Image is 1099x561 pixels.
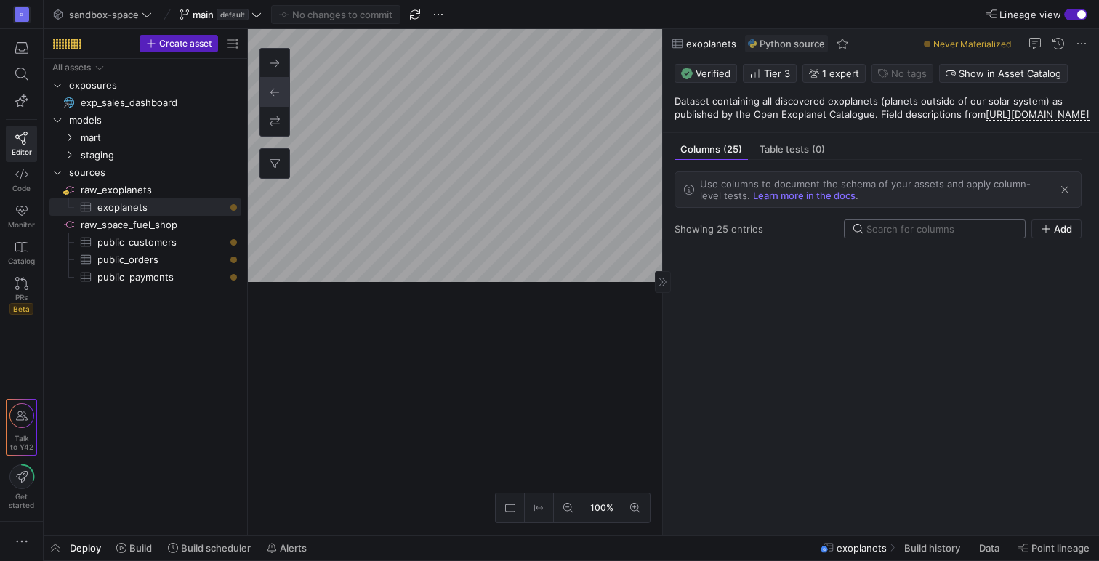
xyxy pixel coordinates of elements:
[6,2,37,27] a: D
[49,216,241,233] div: Press SPACE to select this row.
[743,64,797,83] button: Tier 3 - RegularTier 3
[10,434,33,451] span: Talk to Y42
[6,126,37,162] a: Editor
[749,68,761,79] img: Tier 3 - Regular
[986,108,1090,121] a: [URL][DOMAIN_NAME]
[6,271,37,320] a: PRsBeta
[49,146,241,164] div: Press SPACE to select this row.
[933,39,1011,49] span: Never Materialized
[49,111,241,129] div: Press SPACE to select this row.
[15,293,28,302] span: PRs
[260,536,313,560] button: Alerts
[49,129,241,146] div: Press SPACE to select this row.
[49,198,241,216] a: exoplanets​​​​​​​​​
[979,542,999,554] span: Data
[110,536,158,560] button: Build
[49,251,241,268] a: public_orders​​​​​​​​​
[193,9,214,20] span: main
[9,303,33,315] span: Beta
[97,251,225,268] span: public_orders​​​​​​​​​
[8,220,35,229] span: Monitor
[675,64,737,83] button: VerifiedVerified
[749,68,790,79] span: Tier 3
[49,181,241,198] div: Press SPACE to select this row.
[69,112,239,129] span: models
[959,68,1061,79] span: Show in Asset Catalog
[723,145,742,154] span: (25)
[81,147,239,164] span: staging
[6,235,37,271] a: Catalog
[49,268,241,286] a: public_payments​​​​​​​​​
[681,68,693,79] img: Verified
[760,38,825,49] span: Python source
[7,400,36,455] a: Talkto Y42
[49,164,241,181] div: Press SPACE to select this row.
[161,536,257,560] button: Build scheduler
[9,492,34,509] span: Get started
[52,62,91,73] div: All assets
[866,223,1016,235] input: Search for columns
[49,233,241,251] div: Press SPACE to select this row.
[49,233,241,251] a: public_customers​​​​​​​​​
[69,164,239,181] span: sources
[822,68,859,79] span: 1 expert
[1054,223,1072,235] span: Add
[97,269,225,286] span: public_payments​​​​​​​​​
[49,94,241,111] div: Press SPACE to select this row.
[6,162,37,198] a: Code
[700,178,1052,201] div: .
[81,94,225,111] span: exp_sales_dashboard​​​​​
[15,7,29,22] div: D
[681,68,730,79] span: Verified
[49,76,241,94] div: Press SPACE to select this row.
[6,459,37,515] button: Getstarted
[680,145,742,154] span: Columns
[12,184,31,193] span: Code
[748,39,757,48] img: undefined
[1012,536,1096,560] button: Point lineage
[1031,542,1090,554] span: Point lineage
[760,145,825,154] span: Table tests
[69,77,239,94] span: exposures
[999,9,1061,20] span: Lineage view
[939,64,1068,83] button: Show in Asset Catalog
[700,178,1031,201] span: Use columns to document the schema of your assets and apply column-level tests.
[802,64,866,83] button: 1 expert
[280,542,307,554] span: Alerts
[129,542,152,554] span: Build
[217,9,249,20] span: default
[686,38,736,49] span: exoplanets
[49,5,156,24] button: sandbox-space
[973,536,1009,560] button: Data
[49,198,241,216] div: Press SPACE to select this row.
[97,199,225,216] span: exoplanets​​​​​​​​​
[49,268,241,286] div: Press SPACE to select this row.
[898,536,970,560] button: Build history
[49,216,241,233] a: raw_space_fuel_shop​​​​​​​​
[1031,219,1082,238] button: Add
[81,217,239,233] span: raw_space_fuel_shop​​​​​​​​
[891,68,927,79] span: No tags
[444,271,466,293] img: logo.gif
[49,181,241,198] a: raw_exoplanets​​​​​​​​
[904,542,960,554] span: Build history
[140,35,218,52] button: Create asset
[49,94,241,111] a: exp_sales_dashboard​​​​​
[6,198,37,235] a: Monitor
[81,129,239,146] span: mart
[675,94,1093,121] p: Dataset containing all discovered exoplanets (planets outside of our solar system) as published b...
[159,39,212,49] span: Create asset
[181,542,251,554] span: Build scheduler
[49,59,241,76] div: Press SPACE to select this row.
[97,234,225,251] span: public_customers​​​​​​​​​
[81,182,239,198] span: raw_exoplanets​​​​​​​​
[8,257,35,265] span: Catalog
[12,148,32,156] span: Editor
[871,64,933,83] button: No tags
[176,5,265,24] button: maindefault
[70,542,101,554] span: Deploy
[49,251,241,268] div: Press SPACE to select this row.
[69,9,139,20] span: sandbox-space
[812,145,825,154] span: (0)
[753,190,856,201] a: Learn more in the docs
